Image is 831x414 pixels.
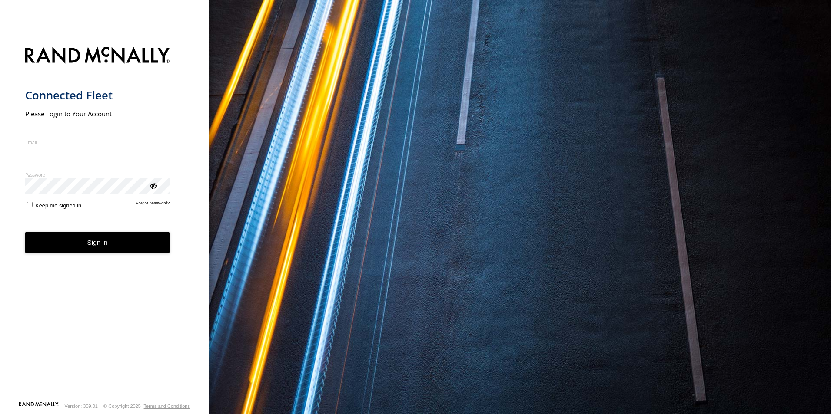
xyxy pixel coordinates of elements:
[103,404,190,409] div: © Copyright 2025 -
[144,404,190,409] a: Terms and Conditions
[35,202,81,209] span: Keep me signed in
[25,109,170,118] h2: Please Login to Your Account
[25,171,170,178] label: Password
[25,232,170,253] button: Sign in
[19,402,59,411] a: Visit our Website
[25,42,184,401] form: main
[136,200,170,209] a: Forgot password?
[65,404,98,409] div: Version: 309.01
[27,202,33,207] input: Keep me signed in
[25,139,170,145] label: Email
[149,181,157,190] div: ViewPassword
[25,45,170,67] img: Rand McNally
[25,88,170,102] h1: Connected Fleet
